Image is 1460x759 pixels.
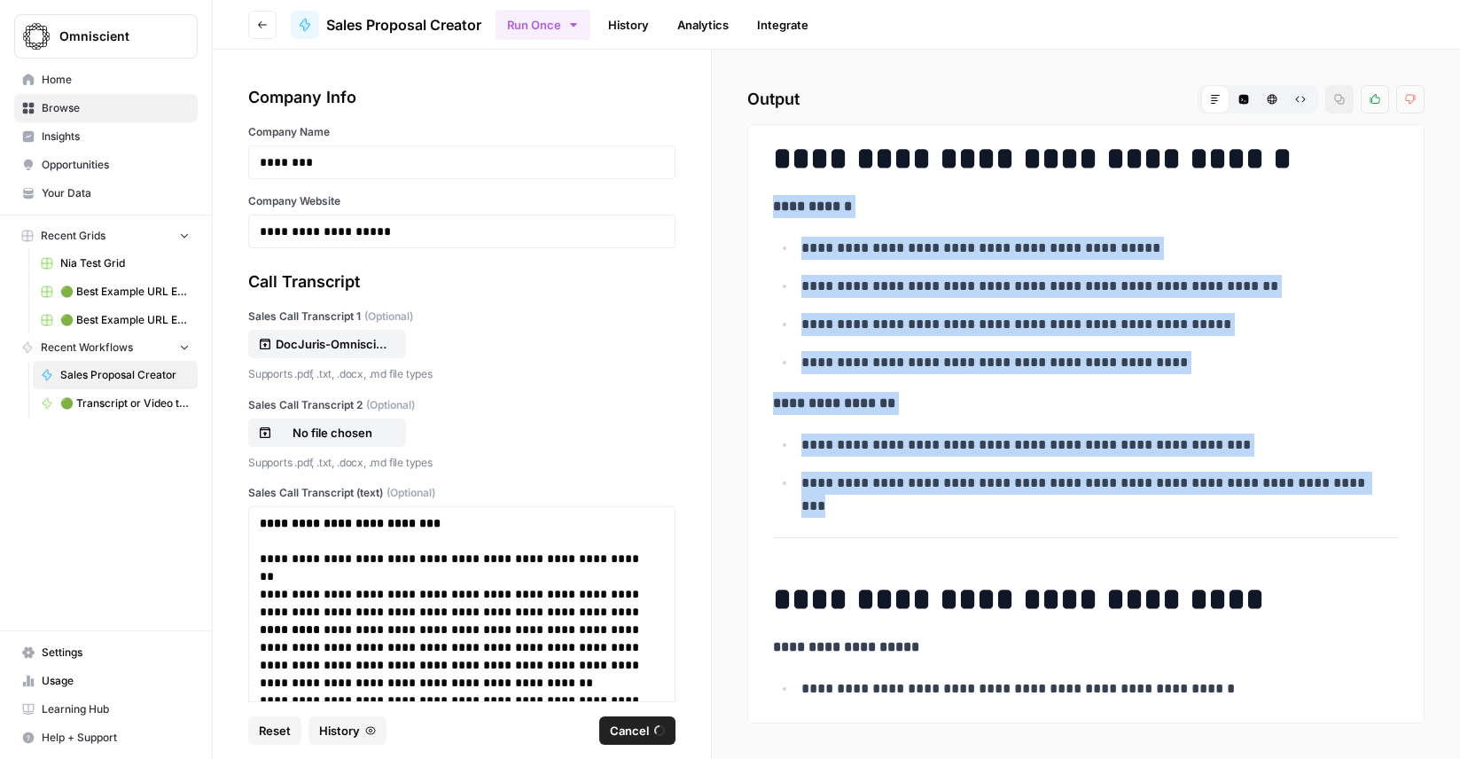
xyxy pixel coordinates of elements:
[20,20,52,52] img: Omniscient Logo
[42,673,190,689] span: Usage
[14,122,198,151] a: Insights
[14,223,198,249] button: Recent Grids
[291,11,481,39] a: Sales Proposal Creator
[33,361,198,389] a: Sales Proposal Creator
[42,645,190,661] span: Settings
[60,284,190,300] span: 🟢 Best Example URL Extractor Grid (4)
[42,730,190,746] span: Help + Support
[60,367,190,383] span: Sales Proposal Creator
[42,185,190,201] span: Your Data
[14,94,198,122] a: Browse
[248,330,406,358] button: DocJuris-Omniscient-Organic-Growth-Consultation-984c1642-d0f7.pdf
[42,701,190,717] span: Learning Hub
[14,667,198,695] a: Usage
[14,724,198,752] button: Help + Support
[42,72,190,88] span: Home
[597,11,660,39] a: History
[14,14,198,59] button: Workspace: Omniscient
[248,270,675,294] div: Call Transcript
[248,485,675,501] label: Sales Call Transcript (text)
[248,85,675,110] div: Company Info
[364,309,413,325] span: (Optional)
[276,424,389,442] p: No file chosen
[14,638,198,667] a: Settings
[276,335,389,353] p: DocJuris-Omniscient-Organic-Growth-Consultation-984c1642-d0f7.pdf
[41,340,133,356] span: Recent Workflows
[248,716,301,745] button: Reset
[326,14,481,35] span: Sales Proposal Creator
[248,309,675,325] label: Sales Call Transcript 1
[33,249,198,278] a: Nia Test Grid
[319,722,360,739] span: History
[248,365,675,383] p: Supports .pdf, .txt, .docx, .md file types
[667,11,739,39] a: Analytics
[599,716,675,745] button: Cancel
[248,419,406,447] button: No file chosen
[610,722,649,739] span: Cancel
[60,395,190,411] span: 🟢 Transcript or Video to LinkedIn Posts
[746,11,819,39] a: Integrate
[42,129,190,145] span: Insights
[42,100,190,116] span: Browse
[14,151,198,179] a: Opportunities
[14,66,198,94] a: Home
[60,312,190,328] span: 🟢 Best Example URL Extractor Grid (3)
[248,193,675,209] label: Company Website
[308,716,386,745] button: History
[33,389,198,418] a: 🟢 Transcript or Video to LinkedIn Posts
[14,334,198,361] button: Recent Workflows
[33,306,198,334] a: 🟢 Best Example URL Extractor Grid (3)
[14,179,198,207] a: Your Data
[33,278,198,306] a: 🟢 Best Example URL Extractor Grid (4)
[59,27,167,45] span: Omniscient
[248,124,675,140] label: Company Name
[60,255,190,271] span: Nia Test Grid
[259,722,291,739] span: Reset
[747,85,1425,113] h2: Output
[496,10,590,40] button: Run Once
[14,695,198,724] a: Learning Hub
[366,397,415,413] span: (Optional)
[248,454,675,472] p: Supports .pdf, .txt, .docx, .md file types
[42,157,190,173] span: Opportunities
[386,485,435,501] span: (Optional)
[41,228,105,244] span: Recent Grids
[248,397,675,413] label: Sales Call Transcript 2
